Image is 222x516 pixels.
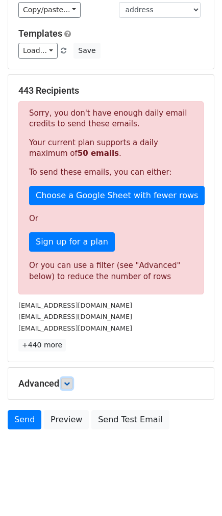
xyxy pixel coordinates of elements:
[18,28,62,39] a: Templates
[171,467,222,516] div: 聊天小组件
[18,2,81,18] a: Copy/paste...
[29,138,193,159] p: Your current plan supports a daily maximum of .
[78,149,119,158] strong: 50 emails
[73,43,100,59] button: Save
[18,313,132,320] small: [EMAIL_ADDRESS][DOMAIN_NAME]
[18,324,132,332] small: [EMAIL_ADDRESS][DOMAIN_NAME]
[44,410,89,429] a: Preview
[29,213,193,224] p: Or
[29,108,193,129] p: Sorry, you don't have enough daily email credits to send these emails.
[29,232,115,252] a: Sign up for a plan
[18,302,132,309] small: [EMAIL_ADDRESS][DOMAIN_NAME]
[18,339,66,351] a: +440 more
[29,167,193,178] p: To send these emails, you can either:
[18,378,204,389] h5: Advanced
[8,410,41,429] a: Send
[29,260,193,283] div: Or you can use a filter (see "Advanced" below) to reduce the number of rows
[18,43,58,59] a: Load...
[29,186,205,205] a: Choose a Google Sheet with fewer rows
[18,85,204,96] h5: 443 Recipients
[171,467,222,516] iframe: Chat Widget
[91,410,169,429] a: Send Test Email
